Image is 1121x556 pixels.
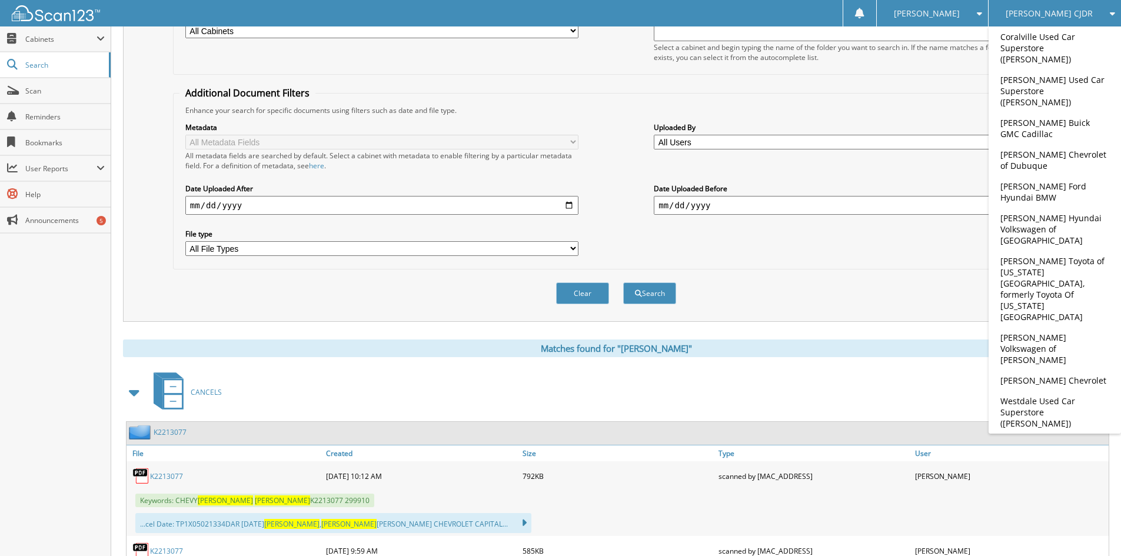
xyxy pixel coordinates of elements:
[321,519,377,529] span: [PERSON_NAME]
[989,327,1121,370] a: [PERSON_NAME] Volkswagen of [PERSON_NAME]
[191,387,222,397] span: CANCELS
[135,494,374,507] span: Keywords: CHEVY K2213077 299910
[264,519,320,529] span: [PERSON_NAME]
[129,425,154,440] img: folder2.png
[25,86,105,96] span: Scan
[309,161,324,171] a: here
[556,282,609,304] button: Clear
[1062,500,1121,556] iframe: Chat Widget
[654,184,1047,194] label: Date Uploaded Before
[654,42,1047,62] div: Select a cabinet and begin typing the name of the folder you want to search in. If the name match...
[185,196,578,215] input: start
[912,445,1109,461] a: User
[179,86,315,99] legend: Additional Document Filters
[989,69,1121,112] a: [PERSON_NAME] Used Car Superstore ([PERSON_NAME])
[894,10,960,17] span: [PERSON_NAME]
[323,464,520,488] div: [DATE] 10:12 AM
[989,112,1121,144] a: [PERSON_NAME] Buick GMC Cadillac
[198,495,253,505] span: [PERSON_NAME]
[154,427,187,437] a: K2213077
[25,60,103,70] span: Search
[185,184,578,194] label: Date Uploaded After
[255,495,310,505] span: [PERSON_NAME]
[185,229,578,239] label: File type
[185,122,578,132] label: Metadata
[989,26,1121,69] a: Coralville Used Car Superstore ([PERSON_NAME])
[989,391,1121,434] a: Westdale Used Car Superstore ([PERSON_NAME])
[25,112,105,122] span: Reminders
[150,546,183,556] a: K2213077
[716,464,912,488] div: scanned by [MAC_ADDRESS]
[716,445,912,461] a: Type
[520,464,716,488] div: 792KB
[135,513,531,533] div: ...cel Date: TP1X05021334DAR [DATE] , [PERSON_NAME] CHEVROLET CAPITAL...
[25,138,105,148] span: Bookmarks
[25,189,105,199] span: Help
[97,216,106,225] div: 5
[25,215,105,225] span: Announcements
[25,34,97,44] span: Cabinets
[123,339,1109,357] div: Matches found for "[PERSON_NAME]"
[989,370,1121,391] a: [PERSON_NAME] Chevrolet
[323,445,520,461] a: Created
[989,208,1121,251] a: [PERSON_NAME] Hyundai Volkswagen of [GEOGRAPHIC_DATA]
[185,151,578,171] div: All metadata fields are searched by default. Select a cabinet with metadata to enable filtering b...
[989,144,1121,176] a: [PERSON_NAME] Chevrolet of Dubuque
[12,5,100,21] img: scan123-logo-white.svg
[150,471,183,481] a: K2213077
[127,445,323,461] a: File
[989,251,1121,327] a: [PERSON_NAME] Toyota of [US_STATE][GEOGRAPHIC_DATA], formerly Toyota Of [US_STATE][GEOGRAPHIC_DATA]
[654,196,1047,215] input: end
[989,176,1121,208] a: [PERSON_NAME] Ford Hyundai BMW
[147,369,222,415] a: CANCELS
[654,122,1047,132] label: Uploaded By
[132,467,150,485] img: PDF.png
[623,282,676,304] button: Search
[179,105,1053,115] div: Enhance your search for specific documents using filters such as date and file type.
[912,464,1109,488] div: [PERSON_NAME]
[1006,10,1093,17] span: [PERSON_NAME] CJDR
[520,445,716,461] a: Size
[25,164,97,174] span: User Reports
